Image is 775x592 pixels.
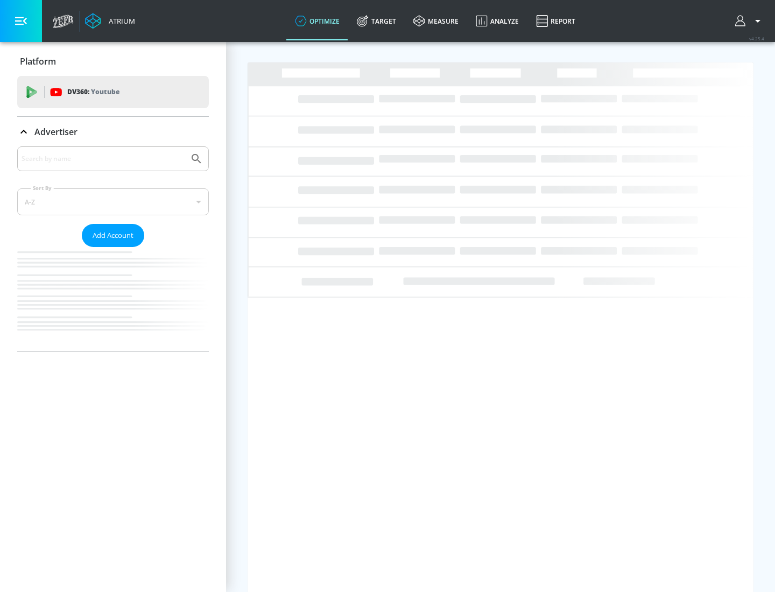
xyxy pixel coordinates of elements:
[749,36,764,41] span: v 4.25.4
[17,188,209,215] div: A-Z
[20,55,56,67] p: Platform
[67,86,119,98] p: DV360:
[527,2,584,40] a: Report
[31,185,54,192] label: Sort By
[17,76,209,108] div: DV360: Youtube
[17,46,209,76] div: Platform
[348,2,405,40] a: Target
[85,13,135,29] a: Atrium
[405,2,467,40] a: measure
[34,126,77,138] p: Advertiser
[17,146,209,351] div: Advertiser
[286,2,348,40] a: optimize
[467,2,527,40] a: Analyze
[82,224,144,247] button: Add Account
[17,117,209,147] div: Advertiser
[93,229,133,242] span: Add Account
[17,247,209,351] nav: list of Advertiser
[104,16,135,26] div: Atrium
[22,152,185,166] input: Search by name
[91,86,119,97] p: Youtube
